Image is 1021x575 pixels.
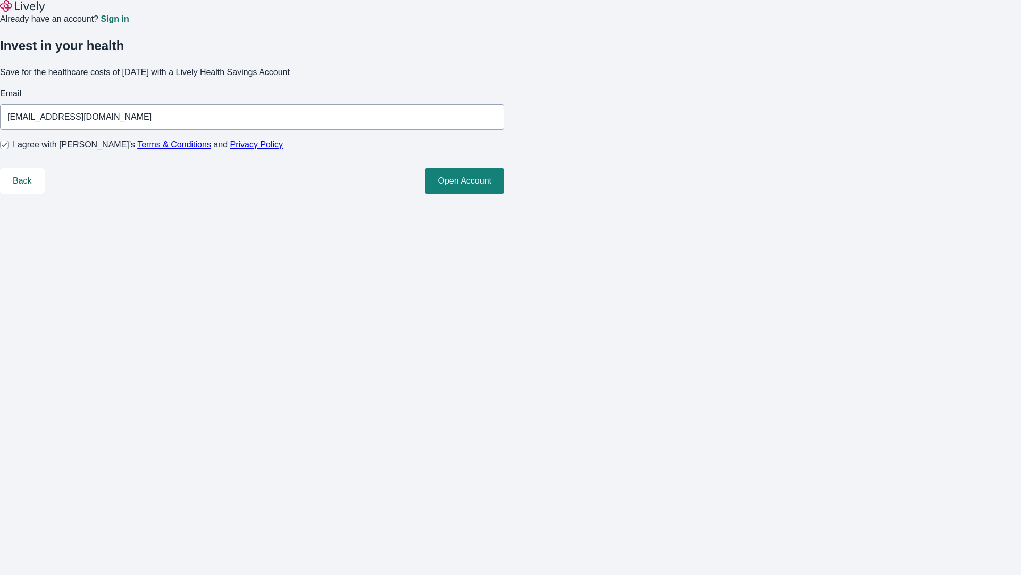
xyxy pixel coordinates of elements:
a: Privacy Policy [230,140,283,149]
a: Terms & Conditions [137,140,211,149]
button: Open Account [425,168,504,194]
span: I agree with [PERSON_NAME]’s and [13,138,283,151]
a: Sign in [101,15,129,23]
